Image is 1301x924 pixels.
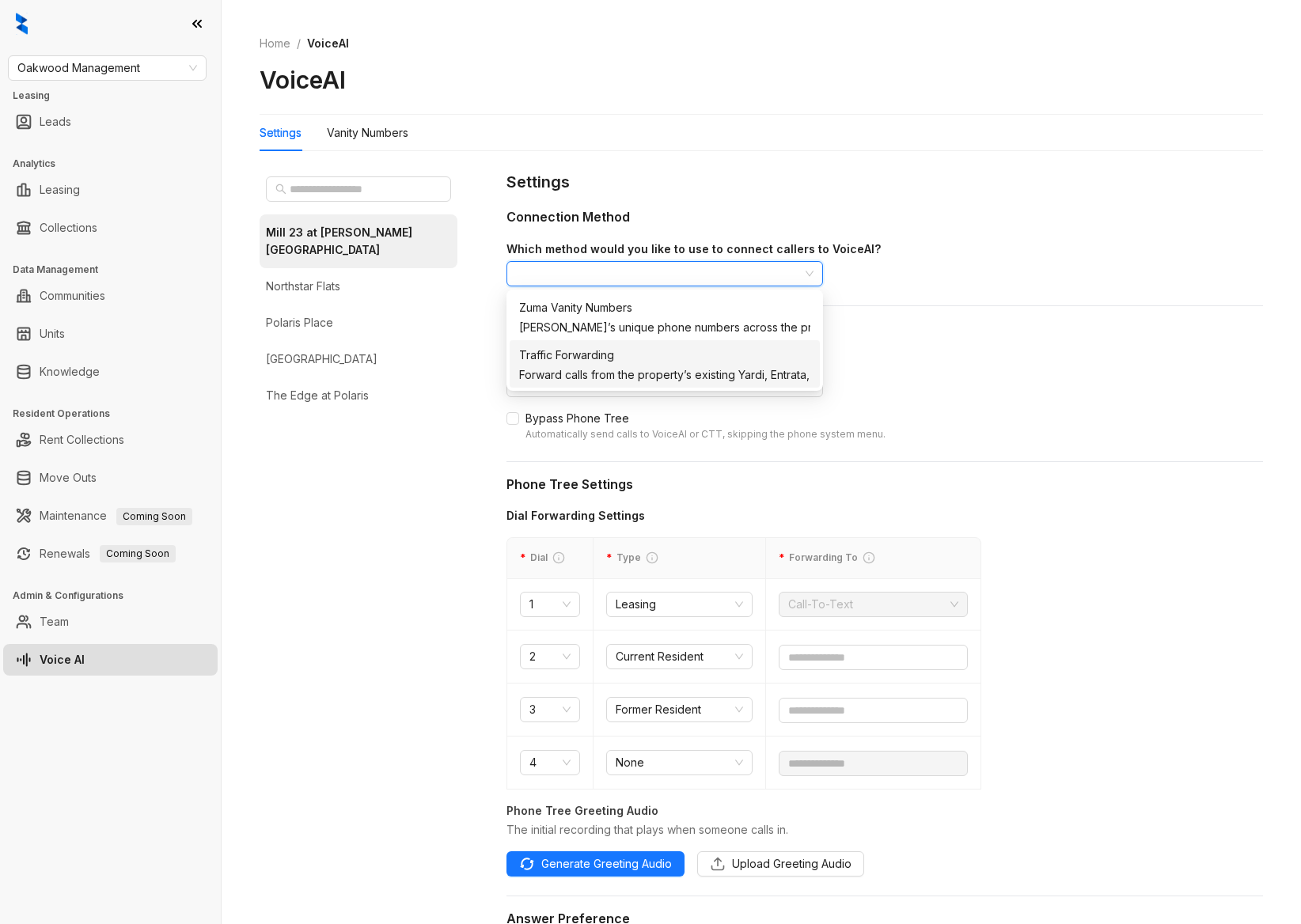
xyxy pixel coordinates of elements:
[510,293,820,340] div: Zuma Vanity Numbers
[100,545,176,562] span: Coming Soon
[40,606,69,638] a: Team
[519,299,810,316] div: Zuma Vanity Numbers
[525,427,886,442] div: Automatically send calls to VoiceAI or CTT, skipping the phone system menu.
[40,356,100,388] a: Knowledge
[275,184,286,195] span: search
[3,538,218,570] li: Renewals
[40,212,97,244] a: Collections
[506,475,1263,494] div: Phone Tree Settings
[297,35,301,52] li: /
[3,500,218,532] li: Maintenance
[266,387,369,404] div: The Edge at Polaris
[519,346,810,364] div: Traffic Forwarding
[520,551,580,566] div: Dial
[506,802,1263,820] div: Phone Tree Greeting Audio
[616,645,743,668] span: Current Resident
[519,319,810,336] div: [PERSON_NAME]’s unique phone numbers across the property’s marketing listings, ensuring all incom...
[506,170,1263,195] div: Settings
[506,240,1263,258] div: Which method would you like to use to connect callers to VoiceAI?
[529,751,571,774] span: 4
[529,698,571,721] span: 3
[13,263,221,277] h3: Data Management
[3,606,218,638] li: Team
[529,645,571,668] span: 2
[506,821,1263,839] div: The initial recording that plays when someone calls in.
[327,124,408,142] div: Vanity Numbers
[266,224,451,259] div: Mill 23 at [PERSON_NAME][GEOGRAPHIC_DATA]
[16,13,28,35] img: logo
[506,207,1263,227] div: Connection Method
[3,424,218,456] li: Rent Collections
[40,106,71,138] a: Leads
[260,65,346,95] h2: VoiceAI
[510,340,820,388] div: Traffic Forwarding
[3,356,218,388] li: Knowledge
[266,278,340,295] div: Northstar Flats
[13,157,221,171] h3: Analytics
[13,589,221,603] h3: Admin & Configurations
[40,644,85,676] a: Voice AI
[3,318,218,350] li: Units
[697,851,864,877] button: Upload Greeting Audio
[3,644,218,676] li: Voice AI
[3,280,218,312] li: Communities
[779,551,968,566] div: Forwarding To
[256,35,294,52] a: Home
[616,751,743,774] span: None
[17,56,197,80] span: Oakwood Management
[541,855,672,873] span: Generate Greeting Audio
[40,318,65,350] a: Units
[519,410,892,442] span: Bypass Phone Tree
[3,212,218,244] li: Collections
[732,855,852,873] span: Upload Greeting Audio
[40,424,124,456] a: Rent Collections
[616,593,743,616] span: Leasing
[40,462,97,494] a: Move Outs
[506,851,685,877] button: Generate Greeting Audio
[116,508,192,525] span: Coming Soon
[788,593,958,616] span: Call-To-Text
[506,507,981,524] div: Dial Forwarding Settings
[529,593,571,616] span: 1
[13,407,221,421] h3: Resident Operations
[260,124,302,142] div: Settings
[40,538,176,570] a: RenewalsComing Soon
[3,174,218,206] li: Leasing
[40,174,80,206] a: Leasing
[40,280,105,312] a: Communities
[616,698,743,721] span: Former Resident
[506,319,1263,339] div: Call Handling
[3,106,218,138] li: Leads
[307,36,349,50] span: VoiceAI
[519,366,810,384] div: Forward calls from the property’s existing Yardi, Entrata, or Knock tracking numbers to a Zuma Va...
[506,351,1263,369] div: How should calls be handled?
[606,551,753,566] div: Type
[266,350,377,368] div: [GEOGRAPHIC_DATA]
[3,462,218,494] li: Move Outs
[13,89,221,103] h3: Leasing
[266,314,333,331] div: Polaris Place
